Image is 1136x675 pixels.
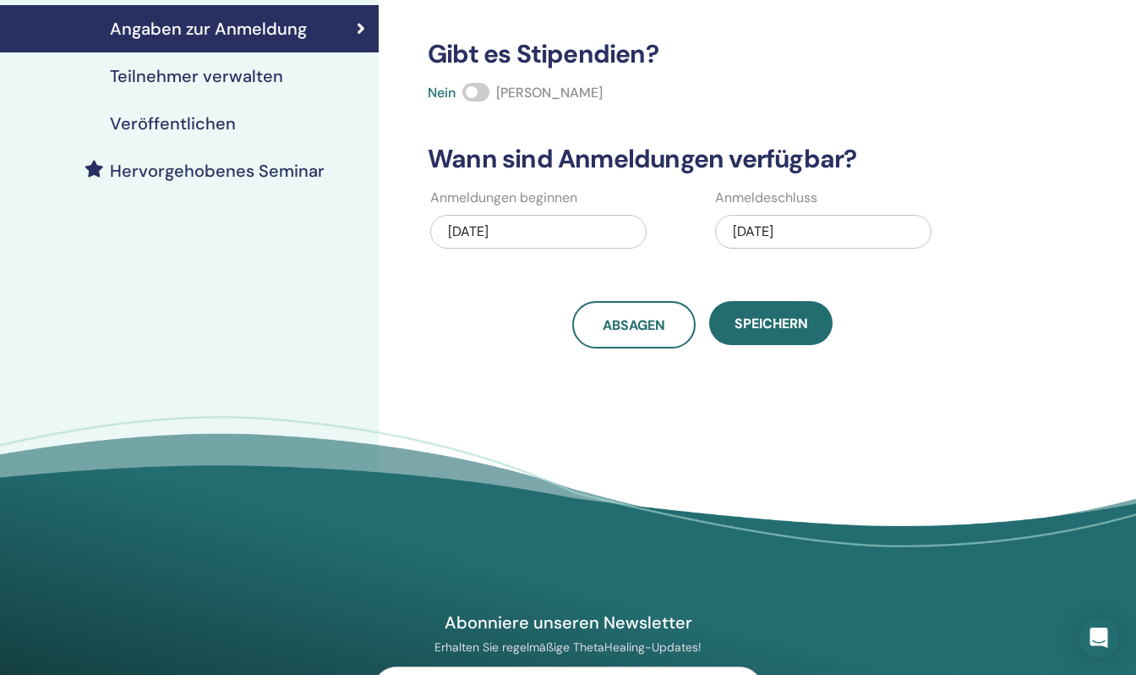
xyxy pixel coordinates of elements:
[434,639,702,655] font: Erhalten Sie regelmäßige ThetaHealing-Updates!
[110,112,236,134] font: Veröffentlichen
[428,37,658,70] font: Gibt es Stipendien?
[110,18,307,40] font: Angaben zur Anmeldung
[496,84,603,102] font: [PERSON_NAME]
[733,222,773,240] font: [DATE]
[430,189,577,206] font: Anmeldungen beginnen
[448,222,489,240] font: [DATE]
[110,65,283,87] font: Teilnehmer verwalten
[603,316,665,334] font: Absagen
[428,142,856,175] font: Wann sind Anmeldungen verfügbar?
[445,612,692,634] font: Abonniere unseren Newsletter
[709,301,833,345] button: Speichern
[428,84,456,102] font: Nein
[110,160,325,182] font: Hervorgehobenes Seminar
[1079,617,1119,658] div: Öffnen Sie den Intercom Messenger
[735,315,808,332] font: Speichern
[572,301,696,348] a: Absagen
[715,189,817,206] font: Anmeldeschluss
